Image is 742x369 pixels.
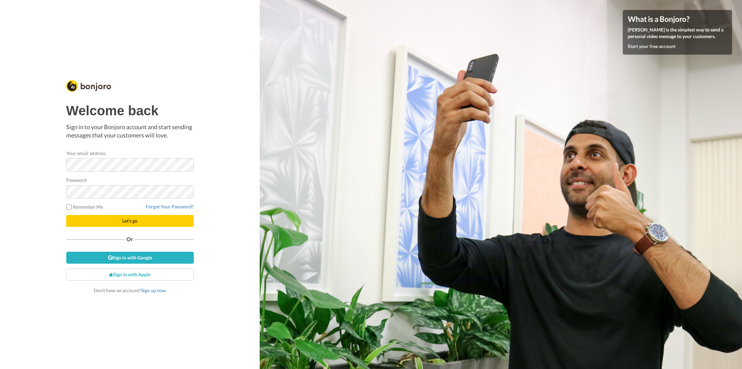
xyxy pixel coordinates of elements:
label: Your email address [66,150,106,157]
a: Sign up now [141,288,166,293]
span: Don’t have an account? [94,288,166,293]
a: Sign in with Apple [66,269,194,281]
a: Forgot Your Password? [146,204,194,209]
p: Sign in to your Bonjoro account and start sending messages that your customers will love. [66,123,194,140]
label: Password [66,177,87,184]
p: [PERSON_NAME] is the simplest way to send a personal video message to your customers. [628,26,727,40]
a: Sign in with Google [66,252,194,264]
h4: What is a Bonjoro? [628,15,727,23]
span: Let's go [122,218,137,224]
span: Or [125,237,134,241]
h1: Welcome back [66,103,194,118]
label: Remember Me [66,203,103,210]
button: Let's go [66,215,194,227]
a: Start your free account [628,43,675,49]
input: Remember Me [66,204,72,210]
